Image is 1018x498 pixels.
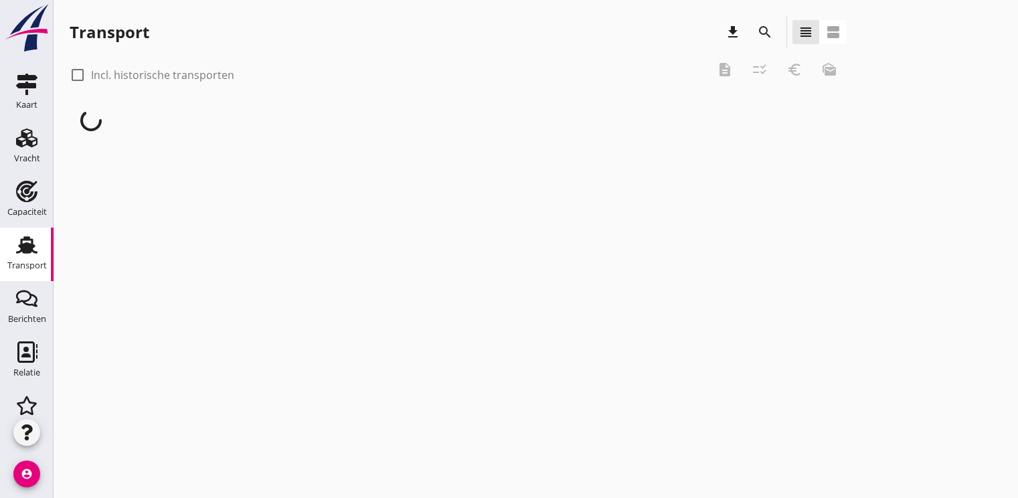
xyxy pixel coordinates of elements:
[13,368,40,377] div: Relatie
[70,21,149,43] div: Transport
[725,24,741,40] i: download
[798,24,814,40] i: view_headline
[14,154,40,163] div: Vracht
[7,207,47,216] div: Capaciteit
[13,461,40,487] i: account_circle
[91,68,234,82] label: Incl. historische transporten
[8,315,46,323] div: Berichten
[16,100,37,109] div: Kaart
[757,24,773,40] i: search
[825,24,841,40] i: view_agenda
[7,261,47,270] div: Transport
[3,3,51,53] img: logo-small.a267ee39.svg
